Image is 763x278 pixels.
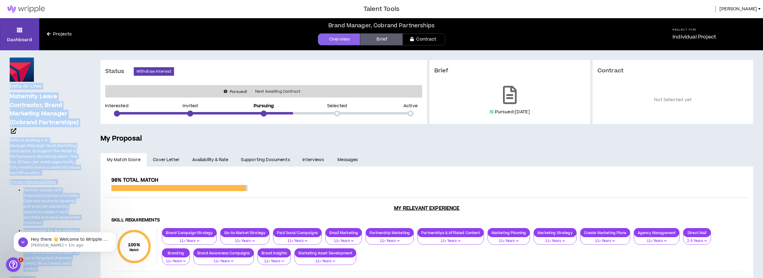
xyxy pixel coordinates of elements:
p: Interested [105,104,128,108]
a: Maternity Leave Contractor, Brand Marketing Manager (Cobrand Partnerships) [10,92,81,136]
h3: My Relevant Experience [105,205,748,211]
button: 11+ Years [220,233,269,245]
p: 11+ Years [166,259,186,264]
p: Marketing Planning [488,230,530,235]
button: Home [95,2,106,14]
button: 2-5 Years [683,233,711,245]
button: 11+ Years [258,253,291,265]
p: 11+ Years [584,238,626,244]
p: Brand Campaign Strategy [162,230,216,235]
span: 1 [18,257,23,262]
div: Brand Manager, Cobrand Partnerships [328,22,435,30]
p: 11+ Years [638,238,676,244]
span: Primary Responsibilities [10,179,56,185]
h5: Project Type [673,28,716,32]
p: 2-5 Years [687,238,707,244]
p: Selected [327,104,347,108]
button: 11+ Years [162,253,190,265]
button: 11+ Years [534,233,577,245]
button: Start recording [38,198,43,203]
p: Marketing Asset Development [295,251,356,255]
button: 11+ Years [325,233,362,245]
img: Profile image for Morgan [17,3,27,13]
p: 11+ Years [298,259,352,264]
span: Delta is seeking a Sr. Manager/Manager level Marketing contractor to support the Retail & Perform... [10,137,80,176]
p: 11+ Years [224,238,265,244]
iframe: Intercom notifications message [5,219,126,262]
div: [PERSON_NAME] • [DATE] [10,82,57,86]
a: Contract [403,33,445,45]
p: 11+ Years [538,238,573,244]
span: [PERSON_NAME] [719,6,757,12]
button: Upload attachment [29,198,34,203]
button: 11+ Years [417,233,484,245]
p: 11+ Years [197,259,250,264]
div: Welcome to Wripple 🙌 [10,48,94,54]
div: [PERSON_NAME] [10,71,94,77]
p: Active [403,104,418,108]
h4: Skill Requirements [111,217,742,223]
iframe: Intercom live chat [6,257,21,272]
a: My Match Score [100,153,147,167]
a: Supporting Documents [235,153,296,167]
i: Pursued! [230,89,247,94]
button: 11+ Years [294,253,356,265]
button: go back [4,2,15,14]
button: Gif picker [19,198,24,203]
div: Hey there 👋Welcome to Wripple 🙌Take a look around! If you have any questions, just reply to this ... [5,35,99,81]
p: Agency Management [634,230,679,235]
p: Partnerships & Affilated Content [418,230,483,235]
h1: [PERSON_NAME] [29,3,69,8]
button: Send a message… [104,196,113,206]
div: Take a look around! If you have any questions, just reply to this message. [10,56,94,68]
span: Partner closely with American Express and Delta Cobrand teams to develop and execute marketing as... [23,187,81,226]
h3: Status [105,68,134,75]
p: Active 2h ago [29,8,56,14]
p: Pursuing [254,104,274,108]
p: Paid Social Campaigns [273,230,321,235]
p: Dashboard [7,37,32,43]
p: 11+ Years [261,259,287,264]
div: Morgan says… [5,35,116,94]
p: Go-to-Market Strategy [221,230,269,235]
span: 98% Total Match [111,177,158,184]
h5: My Proposal [100,134,753,144]
p: 11+ Years [421,238,480,244]
h4: Delta Air Lines [10,83,42,90]
button: 11+ Years [193,253,254,265]
p: Not Selected yet [597,84,748,117]
p: Branding [162,251,189,255]
span: Cover Letter [153,157,179,163]
textarea: Message… [5,186,116,196]
a: Availability & Rate [186,153,235,167]
button: 11+ Years [366,233,414,245]
p: Email Marketing [326,230,362,235]
p: Individual Project [673,33,716,41]
a: Messages [331,153,366,167]
a: Projects [39,31,79,38]
button: 11+ Years [162,233,217,245]
p: Direct Mail [683,230,711,235]
span: Maternity Leave Contractor, Brand Marketing Manager (Cobrand Partnerships) [10,92,79,127]
p: 11+ Years [370,238,410,244]
p: 11+ Years [277,238,318,244]
p: Partnership Marketing [366,230,413,235]
button: 11+ Years [488,233,530,245]
button: 11+ Years [273,233,322,245]
div: Close [106,2,117,13]
button: 11+ Years [580,233,630,245]
p: 11+ Years [492,238,526,244]
button: Withdraw Interest [134,67,174,76]
p: Brand Insights [258,251,291,255]
button: 11+ Years [634,233,679,245]
span: Next Awaiting Contract [252,88,304,94]
p: Create Marketing Plans [580,230,630,235]
span: 100 % [128,242,140,248]
small: Match [128,248,140,252]
a: Brief [360,33,403,45]
p: Marketing Strategy [534,230,576,235]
